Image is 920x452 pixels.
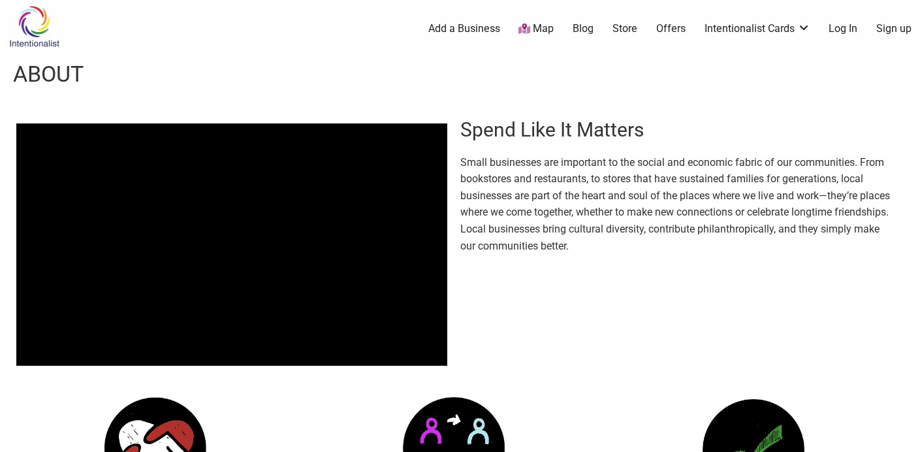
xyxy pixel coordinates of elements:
p: Small businesses are important to the social and economic fabric of our communities. From booksto... [460,154,891,255]
a: Store [612,22,637,36]
img: Intentionalist [3,5,65,48]
a: Add a Business [428,22,500,36]
a: Map [518,22,554,37]
a: Intentionalist Cards [705,22,810,36]
h1: About [13,59,84,90]
a: Sign up [876,22,912,36]
a: Blog [573,22,594,36]
a: Log In [829,22,857,36]
a: Offers [656,22,686,36]
h2: Spend Like It Matters [460,116,891,144]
